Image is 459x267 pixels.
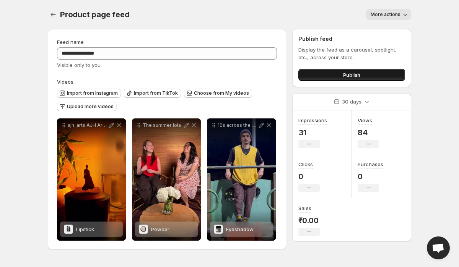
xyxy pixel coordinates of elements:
span: Upload more videos [67,104,114,110]
h3: Views [358,117,372,124]
span: Lipstick [76,226,94,232]
p: 30 days [342,98,361,105]
span: Import from Instagram [67,90,118,96]
span: Visible only to you. [57,62,102,68]
p: 0 [358,172,383,181]
button: Choose from My videos [184,89,252,98]
h3: Impressions [298,117,327,124]
button: Publish [298,69,405,81]
button: Import from Instagram [57,89,121,98]
button: More actions [366,9,411,20]
img: Eyeshadow [214,225,223,234]
h3: Purchases [358,160,383,168]
span: Feed name [57,39,84,45]
span: Eyeshadow [226,226,254,232]
p: 10s across the board InTheMoment Video by [PERSON_NAME] [218,122,257,128]
img: Lipstick [64,225,73,234]
p: 0 [298,172,320,181]
p: 31 [298,128,327,137]
p: 84 [358,128,379,137]
button: Import from TikTok [124,89,181,98]
h3: Clicks [298,160,313,168]
span: Publish [343,71,360,79]
span: Import from TikTok [134,90,178,96]
span: Videos [57,79,73,85]
img: Powder [139,225,148,234]
p: The summer lola [143,122,182,128]
div: Open chat [427,236,450,259]
div: 10s across the board InTheMoment Video by [PERSON_NAME]EyeshadowEyeshadow [207,118,276,241]
span: Product page feed [60,10,130,19]
span: More actions [371,11,400,18]
span: Choose from My videos [194,90,249,96]
h2: Publish feed [298,35,405,43]
button: Settings [48,9,59,20]
span: Powder [151,226,169,232]
button: Upload more videos [57,102,117,111]
p: ajh_arts AJH Arts brings paper to life in this mesmerizing stop-motion dance Each second is craft... [68,122,107,128]
p: ₹0.00 [298,216,320,225]
p: Display the feed as a carousel, spotlight, etc., across your store. [298,46,405,61]
div: The summer lolaPowderPowder [132,118,201,241]
h3: Sales [298,204,311,212]
div: ajh_arts AJH Arts brings paper to life in this mesmerizing stop-motion dance Each second is craft... [57,118,126,241]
